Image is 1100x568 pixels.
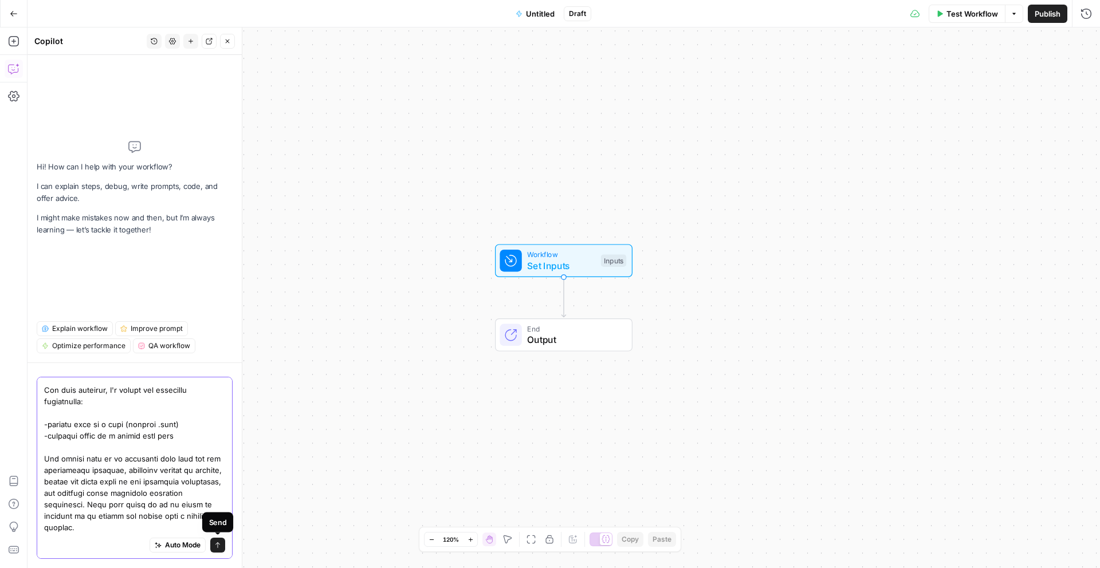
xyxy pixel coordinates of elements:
[37,180,233,204] p: I can explain steps, debug, write prompts, code, and offer advice.
[37,212,233,236] p: I might make mistakes now and then, but I’m always learning — let’s tackle it together!
[443,535,459,544] span: 120%
[457,318,670,352] div: EndOutput
[34,35,143,47] div: Copilot
[131,324,183,334] span: Improve prompt
[527,259,595,273] span: Set Inputs
[37,161,233,173] p: Hi! How can I help with your workflow?
[622,534,639,545] span: Copy
[457,244,670,277] div: WorkflowSet InputsInputs
[527,333,620,346] span: Output
[148,341,190,351] span: QA workflow
[37,338,131,353] button: Optimize performance
[52,341,125,351] span: Optimize performance
[569,9,586,19] span: Draft
[561,277,565,317] g: Edge from start to end
[150,538,206,553] button: Auto Mode
[527,323,620,334] span: End
[929,5,1005,23] button: Test Workflow
[1028,5,1067,23] button: Publish
[653,534,671,545] span: Paste
[165,540,201,550] span: Auto Mode
[115,321,188,336] button: Improve prompt
[509,5,561,23] button: Untitled
[526,8,555,19] span: Untitled
[946,8,998,19] span: Test Workflow
[52,324,108,334] span: Explain workflow
[133,338,195,353] button: QA workflow
[617,532,643,547] button: Copy
[601,254,626,267] div: Inputs
[209,516,226,527] div: Send
[527,249,595,260] span: Workflow
[1035,8,1060,19] span: Publish
[37,321,113,336] button: Explain workflow
[648,532,676,547] button: Paste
